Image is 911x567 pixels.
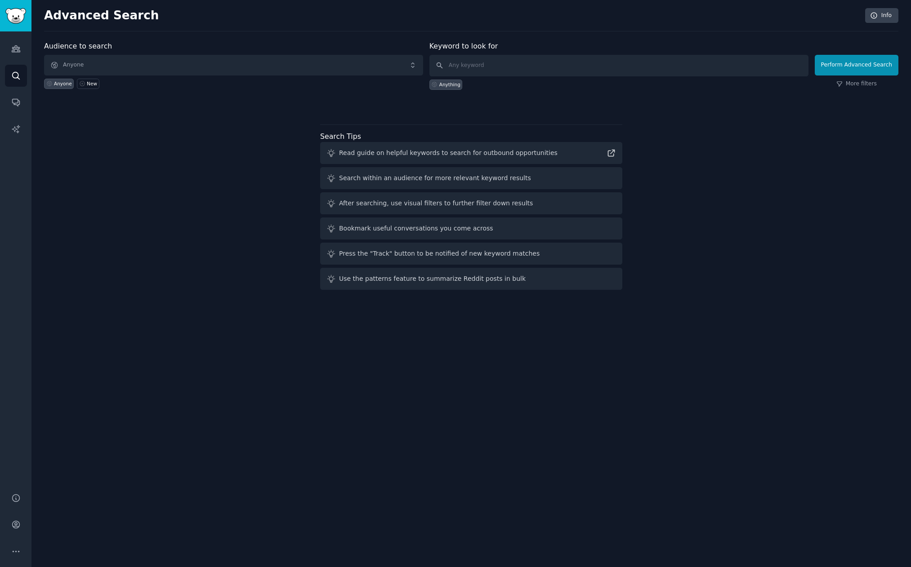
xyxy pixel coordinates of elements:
[439,81,460,88] div: Anything
[339,148,558,158] div: Read guide on helpful keywords to search for outbound opportunities
[865,8,898,23] a: Info
[44,9,860,23] h2: Advanced Search
[77,79,99,89] a: New
[339,249,540,258] div: Press the "Track" button to be notified of new keyword matches
[339,199,533,208] div: After searching, use visual filters to further filter down results
[320,132,361,141] label: Search Tips
[5,8,26,24] img: GummySearch logo
[44,42,112,50] label: Audience to search
[429,42,498,50] label: Keyword to look for
[339,274,526,283] div: Use the patterns feature to summarize Reddit posts in bulk
[339,173,531,183] div: Search within an audience for more relevant keyword results
[54,80,72,87] div: Anyone
[87,80,97,87] div: New
[429,55,808,76] input: Any keyword
[339,224,493,233] div: Bookmark useful conversations you come across
[836,80,877,88] a: More filters
[44,55,423,75] button: Anyone
[815,55,898,75] button: Perform Advanced Search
